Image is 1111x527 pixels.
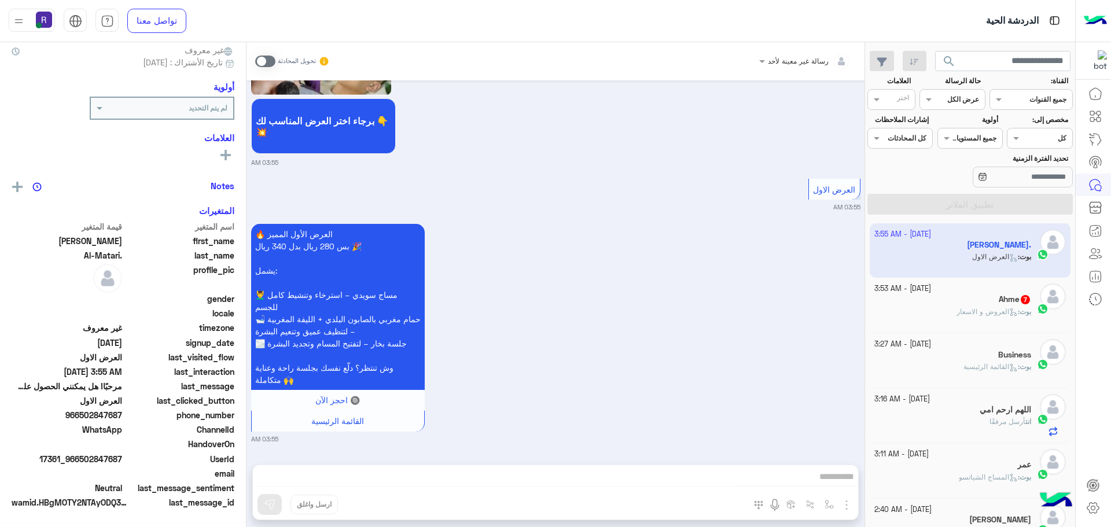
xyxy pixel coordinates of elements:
[124,453,235,465] span: UserId
[986,13,1039,29] p: الدردشة الحية
[1037,359,1049,370] img: WhatsApp
[211,180,234,191] h6: Notes
[874,504,932,515] small: [DATE] - 2:40 AM
[95,9,119,33] a: tab
[980,405,1031,415] h5: اللهم ارحم امي
[189,104,227,112] b: لم يتم التحديد
[939,153,1068,164] label: تحديد الفترة الزمنية
[959,473,1018,481] span: المساج الشياتسو
[12,380,122,392] span: مرحبًا! هل يمكنني الحصول على مزيد من المعلومات حول هذا؟
[124,351,235,363] span: last_visited_flow
[251,158,278,167] small: 03:55 AM
[998,350,1031,360] h5: Business
[1040,283,1066,309] img: defaultAdmin.png
[12,182,23,192] img: add
[124,438,235,450] span: HandoverOn
[12,467,122,480] span: null
[12,235,122,247] span: Ahmed
[867,194,1073,215] button: تطبيق الفلاتر
[12,337,122,349] span: 2025-09-23T00:54:03.372Z
[1040,339,1066,365] img: defaultAdmin.png
[185,44,234,56] span: غير معروف
[963,362,1018,371] span: القائمة الرئيسية
[36,12,52,28] img: userImage
[278,57,316,66] small: تحويل المحادثة
[124,293,235,305] span: gender
[989,417,1025,426] span: أرسل مرفقًا
[869,76,911,86] label: العلامات
[32,182,42,191] img: notes
[969,515,1031,525] h5: عبدالرزاق سعود الفضلي
[251,224,425,390] p: 23/9/2025, 3:55 AM
[869,115,928,125] label: إشارات الملاحظات
[124,366,235,378] span: last_interaction
[1018,307,1031,316] b: :
[942,54,956,68] span: search
[124,220,235,233] span: اسم المتغير
[12,409,122,421] span: 966502847687
[874,283,931,294] small: [DATE] - 3:53 AM
[311,416,364,426] span: القائمة الرئيسية
[124,380,235,392] span: last_message
[124,467,235,480] span: email
[1084,9,1107,33] img: Logo
[12,322,122,334] span: غير معروف
[12,14,26,28] img: profile
[1025,417,1031,426] span: انت
[143,56,223,68] span: تاريخ الأشتراك : [DATE]
[124,409,235,421] span: phone_number
[12,307,122,319] span: null
[813,185,855,194] span: العرض الاول
[874,449,929,460] small: [DATE] - 3:11 AM
[1021,295,1030,304] span: 7
[12,482,122,494] span: 0
[199,205,234,216] h6: المتغيرات
[124,307,235,319] span: locale
[1020,307,1031,316] span: بوت
[935,51,963,76] button: search
[69,14,82,28] img: tab
[12,395,122,407] span: العرض الاول
[251,434,278,444] small: 03:55 AM
[1037,414,1049,425] img: WhatsApp
[101,14,114,28] img: tab
[127,9,186,33] a: تواصل معنا
[12,496,127,508] span: wamid.HBgMOTY2NTAyODQ3Njg3FQIAEhggQUM4MDBEREMyRUE4QzM2QzlFNzQ5OThEQTVBMjc4QUQA
[1036,481,1076,521] img: hulul-logo.png
[124,264,235,290] span: profile_pic
[1086,50,1107,71] img: 322853014244696
[124,395,235,407] span: last_clicked_button
[124,337,235,349] span: signup_date
[1040,449,1066,475] img: defaultAdmin.png
[315,395,360,405] span: 🔘 احجز الآن
[874,394,930,405] small: [DATE] - 3:16 AM
[256,115,391,137] span: برجاء اختر العرض المناسب لك 👇 💥
[768,57,829,65] span: رسالة غير معينة لأحد
[1037,303,1049,315] img: WhatsApp
[874,339,931,350] small: [DATE] - 3:27 AM
[124,235,235,247] span: first_name
[939,115,998,125] label: أولوية
[12,249,122,261] span: Al-Matari.
[290,495,338,514] button: ارسل واغلق
[1009,115,1068,125] label: مخصص إلى:
[897,93,911,106] div: اختر
[93,264,122,293] img: defaultAdmin.png
[124,249,235,261] span: last_name
[1047,13,1062,28] img: tab
[12,366,122,378] span: 2025-09-23T00:55:37.737Z
[12,220,122,233] span: قيمة المتغير
[1020,362,1031,371] span: بوت
[12,453,122,465] span: 17361_966502847687
[12,438,122,450] span: null
[991,76,1069,86] label: القناة:
[12,351,122,363] span: العرض الاول
[130,496,234,508] span: last_message_id
[1037,469,1049,480] img: WhatsApp
[833,202,860,212] small: 03:55 AM
[999,294,1031,304] h5: Ahme
[214,82,234,92] h6: أولوية
[1018,362,1031,371] b: :
[12,132,234,143] h6: العلامات
[124,482,235,494] span: last_message_sentiment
